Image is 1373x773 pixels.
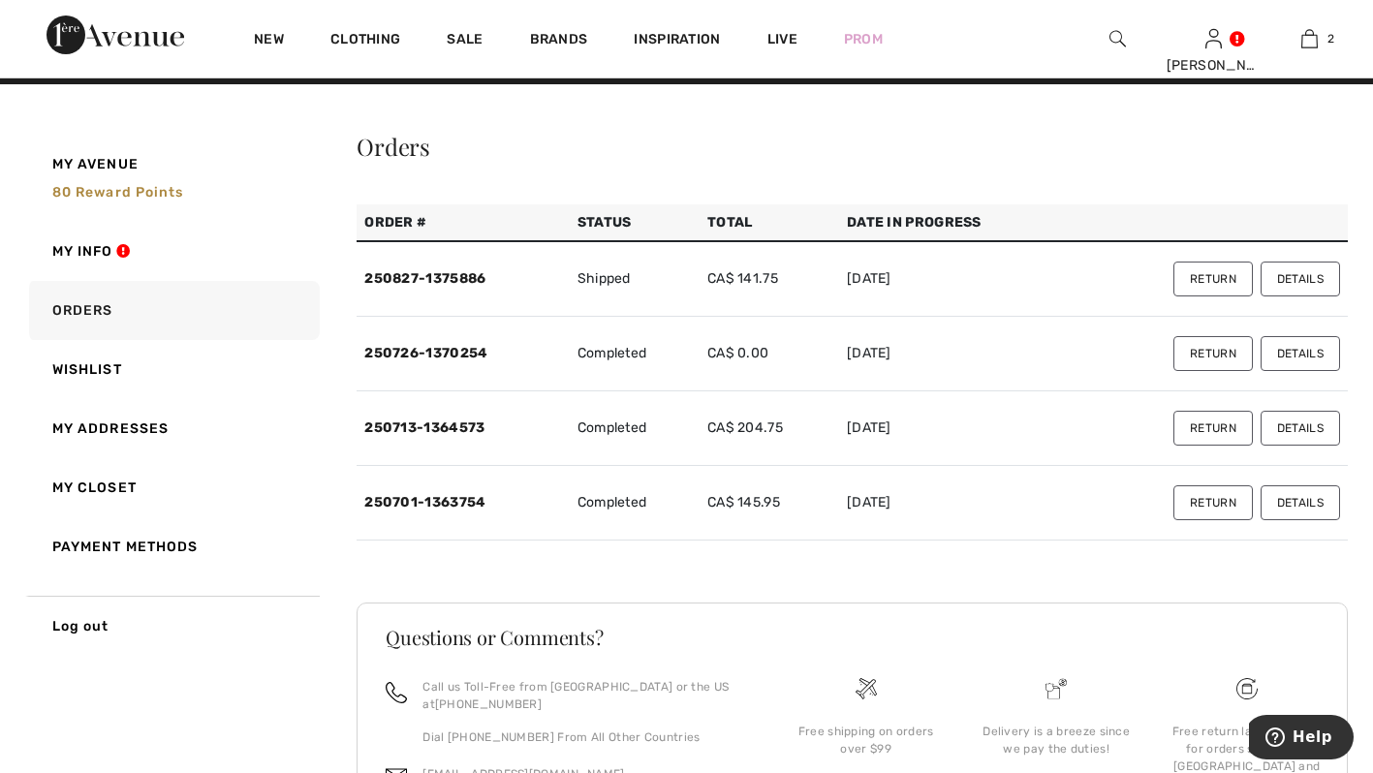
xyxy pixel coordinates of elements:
div: Delivery is a breeze since we pay the duties! [977,723,1137,758]
iframe: Opens a widget where you can find more information [1249,715,1354,763]
div: Free shipping on orders over $99 [786,723,946,758]
td: Shipped [570,241,700,317]
img: search the website [1109,27,1126,50]
th: Total [700,204,839,241]
a: Prom [844,29,883,49]
img: My Bag [1301,27,1318,50]
td: CA$ 204.75 [700,391,839,466]
td: [DATE] [839,317,1069,391]
a: 2 [1263,27,1357,50]
td: CA$ 141.75 [700,241,839,317]
a: Payment Methods [25,517,320,576]
button: Details [1261,485,1340,520]
td: Completed [570,466,700,541]
td: Completed [570,317,700,391]
th: Date in Progress [839,204,1069,241]
img: Delivery is a breeze since we pay the duties! [1045,678,1067,699]
a: 250827-1375886 [364,270,485,287]
a: 250713-1364573 [364,419,484,436]
span: 2 [1327,30,1334,47]
a: Orders [25,281,320,340]
img: call [386,682,407,703]
img: Free shipping on orders over $99 [856,678,877,699]
button: Return [1173,485,1253,520]
a: My Addresses [25,399,320,458]
h3: Questions or Comments? [386,628,1319,647]
th: Order # [357,204,569,241]
img: My Info [1205,27,1222,50]
button: Details [1261,262,1340,296]
span: 80 Reward points [52,184,184,201]
div: Orders [357,135,1348,158]
span: My Avenue [52,154,139,174]
a: Wishlist [25,340,320,399]
a: Clothing [330,31,400,51]
img: 1ère Avenue [47,15,184,54]
button: Details [1261,411,1340,446]
button: Details [1261,336,1340,371]
td: [DATE] [839,241,1069,317]
a: Log out [25,596,320,656]
button: Return [1173,336,1253,371]
a: Brands [530,31,588,51]
td: CA$ 145.95 [700,466,839,541]
a: Sale [447,31,483,51]
td: [DATE] [839,391,1069,466]
a: Sign In [1205,29,1222,47]
td: CA$ 0.00 [700,317,839,391]
p: Dial [PHONE_NUMBER] From All Other Countries [422,728,747,746]
a: 250726-1370254 [364,345,487,361]
button: Return [1173,411,1253,446]
a: My Closet [25,458,320,517]
button: Return [1173,262,1253,296]
a: Live [767,29,797,49]
a: My Info [25,222,320,281]
th: Status [570,204,700,241]
span: Inspiration [634,31,720,51]
td: Completed [570,391,700,466]
a: 250701-1363754 [364,494,485,510]
a: [PHONE_NUMBER] [435,697,542,711]
p: Call us Toll-Free from [GEOGRAPHIC_DATA] or the US at [422,678,747,713]
td: [DATE] [839,466,1069,541]
img: Free shipping on orders over $99 [1236,678,1258,699]
div: [PERSON_NAME] [1167,55,1261,76]
a: New [254,31,284,51]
